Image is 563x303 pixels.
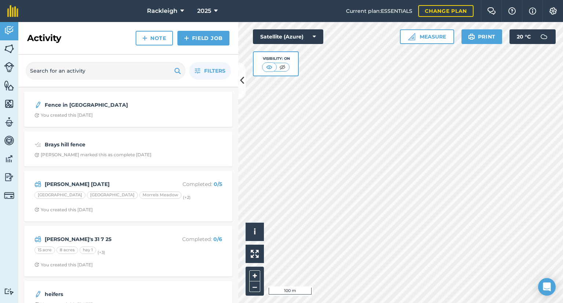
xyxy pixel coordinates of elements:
[278,63,287,71] img: svg+xml;base64,PHN2ZyB4bWxucz0iaHR0cDovL3d3dy53My5vcmcvMjAwMC9zdmciIHdpZHRoPSI1MCIgaGVpZ2h0PSI0MC...
[4,288,14,295] img: svg+xml;base64,PD94bWwgdmVyc2lvbj0iMS4wIiBlbmNvZGluZz0idXRmLTgiPz4KPCEtLSBHZW5lcmF0b3I6IEFkb2JlIE...
[487,7,496,15] img: Two speech bubbles overlapping with the left bubble in the forefront
[4,135,14,146] img: svg+xml;base64,PD94bWwgdmVyc2lvbj0iMS4wIiBlbmNvZGluZz0idXRmLTgiPz4KPCEtLSBHZW5lcmF0b3I6IEFkb2JlIE...
[254,227,256,236] span: i
[400,29,454,44] button: Measure
[4,153,14,164] img: svg+xml;base64,PD94bWwgdmVyc2lvbj0iMS4wIiBlbmNvZGluZz0idXRmLTgiPz4KPCEtLSBHZW5lcmF0b3I6IEFkb2JlIE...
[4,117,14,128] img: svg+xml;base64,PD94bWwgdmVyc2lvbj0iMS4wIiBlbmNvZGluZz0idXRmLTgiPz4KPCEtLSBHZW5lcmF0b3I6IEFkb2JlIE...
[164,180,222,188] p: Completed :
[45,290,161,298] strong: heifers
[214,181,222,187] strong: 0 / 5
[139,191,181,199] div: Morrels Meadow
[408,33,415,40] img: Ruler icon
[251,250,259,258] img: Four arrows, one pointing top left, one top right, one bottom right and the last bottom left
[45,235,161,243] strong: [PERSON_NAME]'s 31 7 25
[213,236,222,242] strong: 0 / 6
[189,62,231,80] button: Filters
[468,32,475,41] img: svg+xml;base64,PHN2ZyB4bWxucz0iaHR0cDovL3d3dy53My5vcmcvMjAwMC9zdmciIHdpZHRoPSIxOSIgaGVpZ2h0PSIyNC...
[147,7,177,15] span: Rackleigh
[265,63,274,71] img: svg+xml;base64,PHN2ZyB4bWxucz0iaHR0cDovL3d3dy53My5vcmcvMjAwMC9zdmciIHdpZHRoPSI1MCIgaGVpZ2h0PSI0MC...
[29,175,228,217] a: [PERSON_NAME] [DATE]Completed: 0/5[GEOGRAPHIC_DATA][GEOGRAPHIC_DATA]Morrels Meadow(+2)Clock with ...
[4,43,14,54] img: svg+xml;base64,PHN2ZyB4bWxucz0iaHR0cDovL3d3dy53My5vcmcvMjAwMC9zdmciIHdpZHRoPSI1NiIgaGVpZ2h0PSI2MC...
[461,29,503,44] button: Print
[538,278,556,296] div: Open Intercom Messenger
[87,191,138,199] div: [GEOGRAPHIC_DATA]
[183,195,191,200] small: (+ 2 )
[27,32,61,44] h2: Activity
[34,235,41,244] img: svg+xml;base64,PD94bWwgdmVyc2lvbj0iMS4wIiBlbmNvZGluZz0idXRmLTgiPz4KPCEtLSBHZW5lcmF0b3I6IEFkb2JlIE...
[246,223,264,241] button: i
[197,7,211,15] span: 2025
[34,262,39,267] img: Clock with arrow pointing clockwise
[4,98,14,109] img: svg+xml;base64,PHN2ZyB4bWxucz0iaHR0cDovL3d3dy53My5vcmcvMjAwMC9zdmciIHdpZHRoPSI1NiIgaGVpZ2h0PSI2MC...
[97,250,105,255] small: (+ 3 )
[34,180,41,189] img: svg+xml;base64,PD94bWwgdmVyc2lvbj0iMS4wIiBlbmNvZGluZz0idXRmLTgiPz4KPCEtLSBHZW5lcmF0b3I6IEFkb2JlIE...
[517,29,531,44] span: 20 ° C
[418,5,474,17] a: Change plan
[508,7,516,15] img: A question mark icon
[34,152,151,158] div: [PERSON_NAME] marked this as complete [DATE]
[262,56,290,62] div: Visibility: On
[7,5,18,17] img: fieldmargin Logo
[26,62,185,80] input: Search for an activity
[34,153,39,157] img: Clock with arrow pointing clockwise
[34,112,93,118] div: You created this [DATE]
[45,140,161,149] strong: Brays hill fence
[253,29,323,44] button: Satellite (Azure)
[249,281,260,292] button: –
[29,230,228,272] a: [PERSON_NAME]'s 31 7 25Completed: 0/615 acre8 acreshay 1(+3)Clock with arrow pointing clockwiseYo...
[34,207,93,213] div: You created this [DATE]
[537,29,551,44] img: svg+xml;base64,PD94bWwgdmVyc2lvbj0iMS4wIiBlbmNvZGluZz0idXRmLTgiPz4KPCEtLSBHZW5lcmF0b3I6IEFkb2JlIE...
[177,31,229,45] a: Field Job
[346,7,412,15] span: Current plan : ESSENTIALS
[164,235,222,243] p: Completed :
[529,7,536,15] img: svg+xml;base64,PHN2ZyB4bWxucz0iaHR0cDovL3d3dy53My5vcmcvMjAwMC9zdmciIHdpZHRoPSIxNyIgaGVpZ2h0PSIxNy...
[34,262,93,268] div: You created this [DATE]
[4,62,14,72] img: svg+xml;base64,PD94bWwgdmVyc2lvbj0iMS4wIiBlbmNvZGluZz0idXRmLTgiPz4KPCEtLSBHZW5lcmF0b3I6IEFkb2JlIE...
[4,190,14,201] img: svg+xml;base64,PD94bWwgdmVyc2lvbj0iMS4wIiBlbmNvZGluZz0idXRmLTgiPz4KPCEtLSBHZW5lcmF0b3I6IEFkb2JlIE...
[549,7,558,15] img: A cog icon
[204,67,225,75] span: Filters
[34,140,41,149] img: svg+xml;base64,PD94bWwgdmVyc2lvbj0iMS4wIiBlbmNvZGluZz0idXRmLTgiPz4KPCEtLSBHZW5lcmF0b3I6IEFkb2JlIE...
[29,96,228,123] a: Fence in [GEOGRAPHIC_DATA]Clock with arrow pointing clockwiseYou created this [DATE]
[29,136,228,162] a: Brays hill fenceClock with arrow pointing clockwise[PERSON_NAME] marked this as complete [DATE]
[56,247,78,254] div: 8 acres
[45,180,161,188] strong: [PERSON_NAME] [DATE]
[509,29,556,44] button: 20 °C
[4,80,14,91] img: svg+xml;base64,PHN2ZyB4bWxucz0iaHR0cDovL3d3dy53My5vcmcvMjAwMC9zdmciIHdpZHRoPSI1NiIgaGVpZ2h0PSI2MC...
[80,247,96,254] div: hay 1
[45,101,161,109] strong: Fence in [GEOGRAPHIC_DATA]
[34,247,55,254] div: 15 acre
[34,101,42,109] img: svg+xml;base64,PD94bWwgdmVyc2lvbj0iMS4wIiBlbmNvZGluZz0idXRmLTgiPz4KPCEtLSBHZW5lcmF0b3I6IEFkb2JlIE...
[34,191,85,199] div: [GEOGRAPHIC_DATA]
[34,207,39,212] img: Clock with arrow pointing clockwise
[184,34,189,43] img: svg+xml;base64,PHN2ZyB4bWxucz0iaHR0cDovL3d3dy53My5vcmcvMjAwMC9zdmciIHdpZHRoPSIxNCIgaGVpZ2h0PSIyNC...
[4,25,14,36] img: svg+xml;base64,PD94bWwgdmVyc2lvbj0iMS4wIiBlbmNvZGluZz0idXRmLTgiPz4KPCEtLSBHZW5lcmF0b3I6IEFkb2JlIE...
[174,66,181,75] img: svg+xml;base64,PHN2ZyB4bWxucz0iaHR0cDovL3d3dy53My5vcmcvMjAwMC9zdmciIHdpZHRoPSIxOSIgaGVpZ2h0PSIyNC...
[34,290,42,299] img: svg+xml;base64,PD94bWwgdmVyc2lvbj0iMS4wIiBlbmNvZGluZz0idXRmLTgiPz4KPCEtLSBHZW5lcmF0b3I6IEFkb2JlIE...
[249,270,260,281] button: +
[142,34,147,43] img: svg+xml;base64,PHN2ZyB4bWxucz0iaHR0cDovL3d3dy53My5vcmcvMjAwMC9zdmciIHdpZHRoPSIxNCIgaGVpZ2h0PSIyNC...
[136,31,173,45] a: Note
[34,113,39,118] img: Clock with arrow pointing clockwise
[4,172,14,183] img: svg+xml;base64,PD94bWwgdmVyc2lvbj0iMS4wIiBlbmNvZGluZz0idXRmLTgiPz4KPCEtLSBHZW5lcmF0b3I6IEFkb2JlIE...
